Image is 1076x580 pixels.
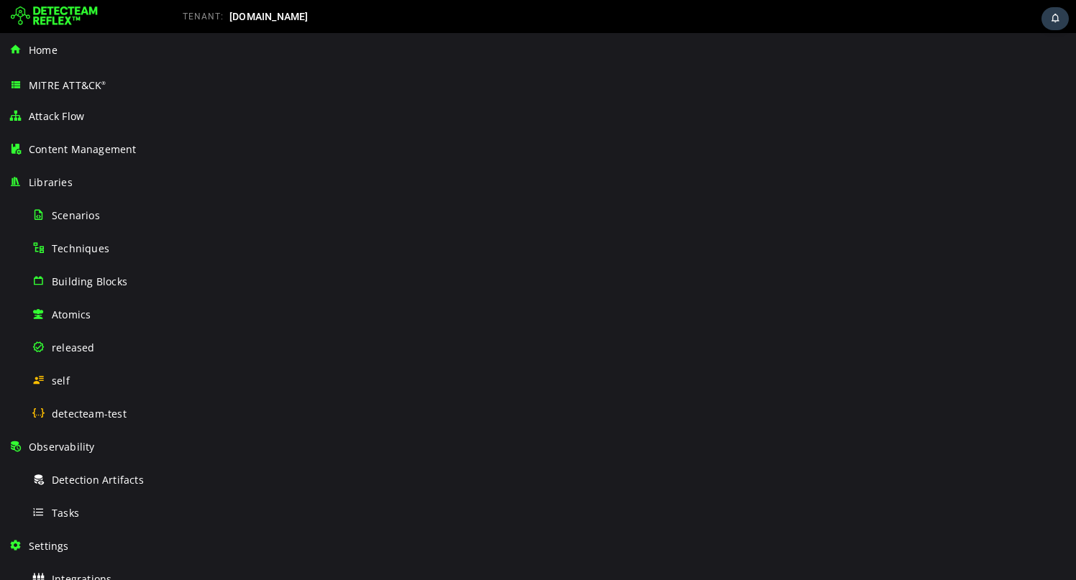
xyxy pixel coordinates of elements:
[52,374,70,387] span: self
[52,208,100,222] span: Scenarios
[52,241,109,255] span: Techniques
[101,80,106,86] sup: ®
[29,43,58,57] span: Home
[52,275,127,288] span: Building Blocks
[52,407,127,420] span: detecteam-test
[1041,7,1069,30] div: Task Notifications
[29,142,137,156] span: Content Management
[52,341,95,354] span: released
[29,109,84,123] span: Attack Flow
[29,440,95,454] span: Observability
[183,11,224,22] span: TENANT:
[11,5,98,28] img: Detecteam logo
[29,539,69,553] span: Settings
[229,11,309,22] span: [DOMAIN_NAME]
[52,506,79,520] span: Tasks
[29,78,106,92] span: MITRE ATT&CK
[52,473,144,487] span: Detection Artifacts
[52,308,91,321] span: Atomics
[29,175,73,189] span: Libraries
